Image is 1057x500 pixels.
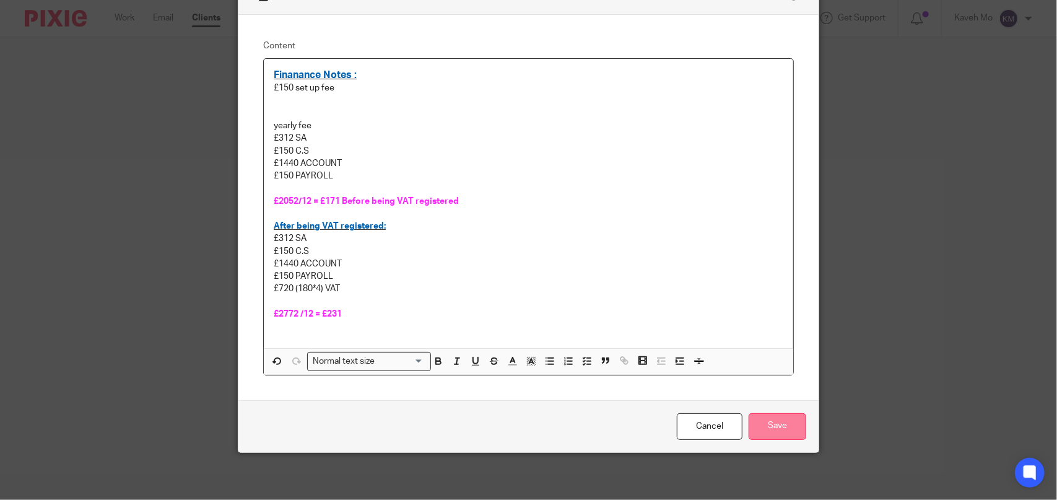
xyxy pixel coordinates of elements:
span: Normal text size [310,355,378,368]
p: £150 set up fee [274,82,783,94]
input: Save [749,413,806,440]
p: £312 SA [274,132,783,144]
p: £150 PAYROLL [274,270,783,283]
label: Content [263,40,794,52]
div: Search for option [307,352,431,371]
a: Cancel [677,413,742,440]
p: £1440 ACCOUNT [274,157,783,170]
span: £2772 /12 = £231 [274,310,342,318]
p: £1440 ACCOUNT [274,258,783,270]
p: £150 PAYROLL [274,170,783,182]
p: £150 C.S [274,145,783,157]
p: yearly fee [274,120,783,132]
input: Search for option [379,355,424,368]
span: After being VAT registered: [274,222,386,230]
p: £150 C.S [274,245,783,258]
p: £720 (180*4) VAT [274,283,783,295]
span: £2052/12 = £171 Before being VAT registered [274,197,459,206]
span: Finanance Notes : [274,70,357,80]
p: £312 SA [274,232,783,245]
